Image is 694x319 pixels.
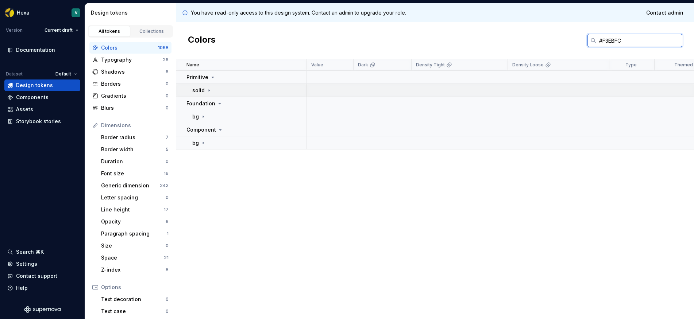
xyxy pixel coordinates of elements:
div: Generic dimension [101,182,160,189]
div: 0 [166,93,169,99]
span: Contact admin [646,9,683,16]
a: Blurs0 [89,102,171,114]
div: Colors [101,44,158,51]
div: Line height [101,206,164,213]
p: Type [625,62,637,68]
a: Documentation [4,44,80,56]
img: a56d5fbf-f8ab-4a39-9705-6fc7187585ab.png [5,8,14,17]
div: 8 [166,267,169,273]
div: 0 [166,243,169,249]
a: Duration0 [98,156,171,167]
span: Default [55,71,71,77]
div: Opacity [101,218,166,225]
button: Search ⌘K [4,246,80,258]
a: Paragraph spacing1 [98,228,171,240]
a: Typography26 [89,54,171,66]
p: Foundation [186,100,215,107]
p: Dark [358,62,368,68]
p: You have read-only access to this design system. Contact an admin to upgrade your role. [191,9,406,16]
a: Z-index8 [98,264,171,276]
div: Border radius [101,134,166,141]
button: Help [4,282,80,294]
div: Borders [101,80,166,87]
div: Help [16,284,28,292]
h2: Colors [188,34,216,47]
a: Design tokens [4,79,80,91]
button: Default [52,69,80,79]
p: bg [192,139,199,147]
a: Space21 [98,252,171,264]
div: Space [101,254,164,261]
a: Generic dimension242 [98,180,171,191]
div: 5 [166,147,169,152]
div: Version [6,27,23,33]
svg: Supernova Logo [24,306,61,313]
div: Assets [16,106,33,113]
div: 0 [166,159,169,164]
div: Letter spacing [101,194,166,201]
a: Contact admin [641,6,688,19]
a: Opacity6 [98,216,171,227]
a: Letter spacing0 [98,192,171,203]
div: Dataset [6,71,23,77]
div: 17 [164,207,169,213]
div: Typography [101,56,163,63]
a: Colors1068 [89,42,171,54]
div: 0 [166,81,169,87]
div: Components [16,94,49,101]
p: Component [186,126,216,133]
a: Assets [4,104,80,115]
a: Font size16 [98,168,171,179]
a: Line height17 [98,204,171,215]
div: Shadows [101,68,166,75]
p: Density Tight [416,62,445,68]
div: Search ⌘K [16,248,44,256]
div: Font size [101,170,164,177]
div: Blurs [101,104,166,112]
p: Themed [674,62,693,68]
a: Border width5 [98,144,171,155]
div: Storybook stories [16,118,61,125]
div: Border width [101,146,166,153]
a: Border radius7 [98,132,171,143]
div: Text decoration [101,296,166,303]
div: All tokens [91,28,128,34]
p: Value [311,62,323,68]
p: solid [192,87,205,94]
div: Z-index [101,266,166,273]
p: Name [186,62,199,68]
div: V [75,10,77,16]
div: 6 [166,69,169,75]
a: Text decoration0 [98,293,171,305]
a: Storybook stories [4,116,80,127]
div: 0 [166,105,169,111]
div: 1068 [158,45,169,51]
div: Duration [101,158,166,165]
div: 6 [166,219,169,225]
div: Design tokens [91,9,173,16]
div: 242 [160,183,169,188]
div: 0 [166,195,169,201]
div: 21 [164,255,169,261]
a: Components [4,92,80,103]
div: Contact support [16,272,57,280]
input: Search in tokens... [596,34,682,47]
div: 26 [163,57,169,63]
div: Options [101,284,169,291]
button: Current draft [41,25,82,35]
div: Dimensions [101,122,169,129]
div: Settings [16,260,37,268]
a: Shadows6 [89,66,171,78]
p: bg [192,113,199,120]
button: Contact support [4,270,80,282]
a: Size0 [98,240,171,252]
div: Size [101,242,166,249]
div: Collections [134,28,170,34]
div: Documentation [16,46,55,54]
div: Design tokens [16,82,53,89]
div: 16 [164,171,169,176]
button: HexaV [1,5,83,20]
div: 0 [166,308,169,314]
a: Text case0 [98,306,171,317]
